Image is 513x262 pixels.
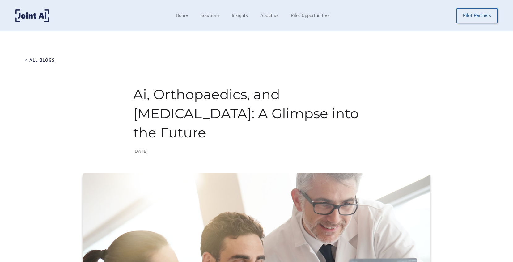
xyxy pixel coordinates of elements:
[15,9,49,22] a: home
[170,10,194,22] a: Home
[25,57,55,66] a: < all blogs
[133,148,380,154] div: [DATE]
[194,10,226,22] a: Solutions
[285,10,336,22] a: Pilot Opportunities
[456,8,498,23] a: Pilot Partners
[254,10,285,22] a: About us
[226,10,254,22] a: Insights
[133,85,380,142] h1: Ai, Orthopaedics, and [MEDICAL_DATA]: A Glimpse into the Future
[25,57,55,64] div: < all blogs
